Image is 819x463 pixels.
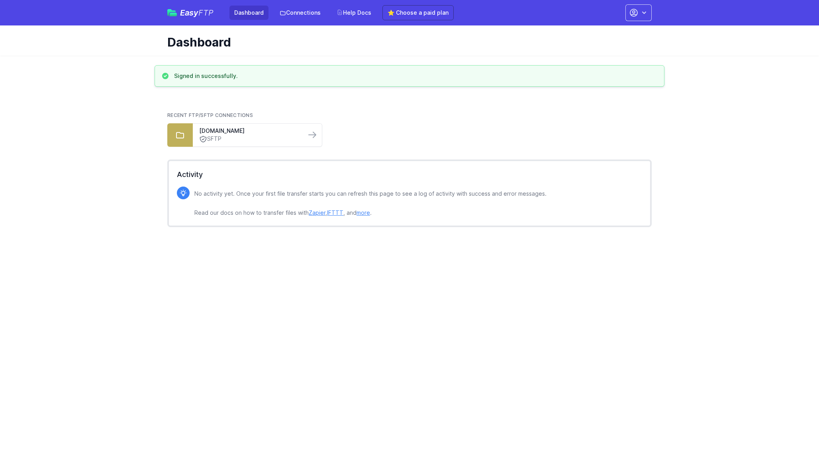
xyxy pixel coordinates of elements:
a: IFTTT [327,209,343,216]
a: SFTP [199,135,300,143]
h2: Activity [177,169,642,180]
h1: Dashboard [167,35,645,49]
a: Dashboard [229,6,268,20]
img: easyftp_logo.png [167,9,177,16]
h3: Signed in successfully. [174,72,238,80]
span: Easy [180,9,214,17]
a: Connections [275,6,325,20]
a: Help Docs [332,6,376,20]
a: EasyFTP [167,9,214,17]
a: more [357,209,370,216]
p: No activity yet. Once your first file transfer starts you can refresh this page to see a log of a... [194,189,547,218]
a: Zapier [309,209,325,216]
h2: Recent FTP/SFTP Connections [167,112,652,119]
a: ⭐ Choose a paid plan [382,5,454,20]
a: [DOMAIN_NAME] [199,127,300,135]
span: FTP [198,8,214,18]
